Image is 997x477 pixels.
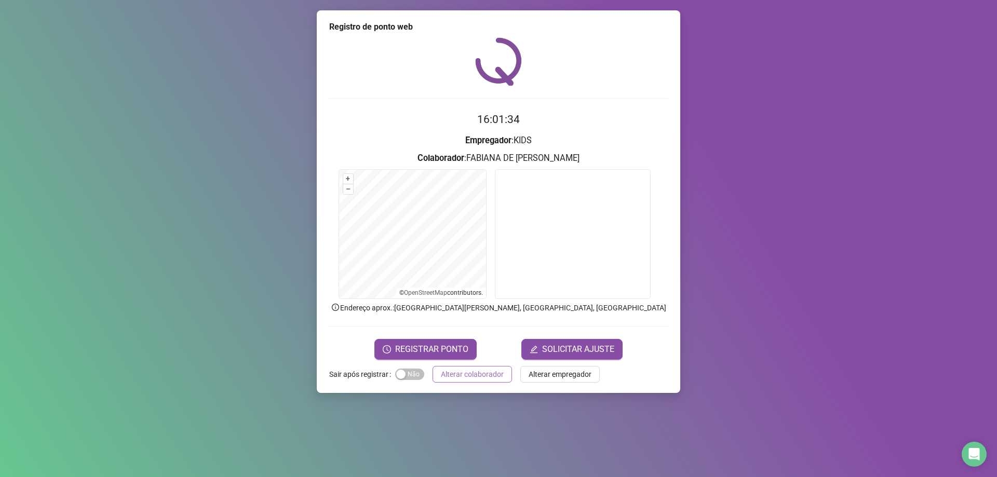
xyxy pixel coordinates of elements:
a: OpenStreetMap [404,289,447,296]
span: edit [530,345,538,353]
label: Sair após registrar [329,366,395,383]
button: editSOLICITAR AJUSTE [521,339,623,360]
img: QRPoint [475,37,522,86]
time: 16:01:34 [477,113,520,126]
div: Open Intercom Messenger [962,442,987,467]
span: Alterar empregador [529,369,591,380]
div: Registro de ponto web [329,21,668,33]
span: clock-circle [383,345,391,353]
span: SOLICITAR AJUSTE [542,343,614,356]
p: Endereço aprox. : [GEOGRAPHIC_DATA][PERSON_NAME], [GEOGRAPHIC_DATA], [GEOGRAPHIC_DATA] [329,302,668,314]
strong: Colaborador [417,153,464,163]
button: – [343,184,353,194]
strong: Empregador [465,135,511,145]
span: info-circle [331,303,340,312]
button: Alterar colaborador [433,366,512,383]
button: REGISTRAR PONTO [374,339,477,360]
span: REGISTRAR PONTO [395,343,468,356]
li: © contributors. [399,289,483,296]
button: Alterar empregador [520,366,600,383]
h3: : KIDS [329,134,668,147]
button: + [343,174,353,184]
h3: : FABIANA DE [PERSON_NAME] [329,152,668,165]
span: Alterar colaborador [441,369,504,380]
